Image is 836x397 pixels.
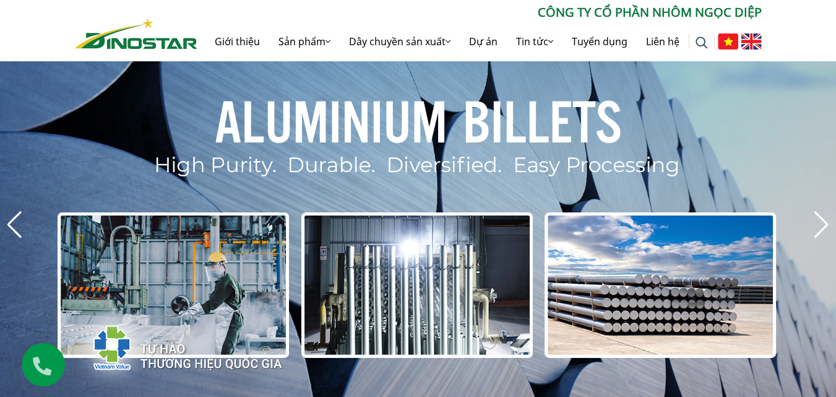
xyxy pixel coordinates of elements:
div: Previous slide [6,211,23,238]
img: thqg [56,303,284,387]
a: Liên hệ [637,22,689,61]
a: Tin tức [507,22,562,61]
img: Nhôm Dinostar [75,18,197,49]
img: English [741,33,762,50]
a: Nhôm Dinostar [75,15,197,48]
div: Next slide [813,211,830,238]
img: search [696,37,708,49]
a: Dây chuyền sản xuất [340,22,460,61]
p: CÔNG TY CỔ PHẦN NHÔM NGỌC DIỆP [197,3,762,22]
a: Giới thiệu [205,22,269,61]
a: Tuyển dụng [562,22,637,61]
a: Sản phẩm [269,22,340,61]
a: Dự án [460,22,507,61]
img: Tiếng Việt [718,33,738,50]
